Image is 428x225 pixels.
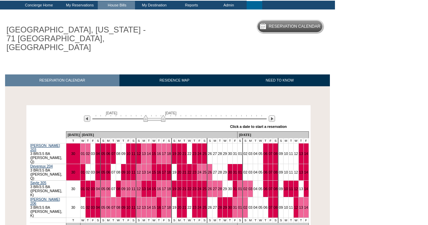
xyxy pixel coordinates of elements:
a: 27 [213,187,217,191]
td: 04 [253,180,258,197]
td: S [243,218,248,223]
a: 11 [131,152,135,156]
td: 30 [227,143,232,164]
a: 22 [187,187,192,191]
td: F [268,218,273,223]
a: 17 [162,152,166,156]
td: S [131,138,136,143]
td: 31 [232,143,238,164]
td: 09 [278,180,283,197]
a: 16 [157,187,161,191]
td: 04 [253,197,258,218]
a: 22 [187,170,192,174]
td: 03 [248,143,253,164]
a: 11 [131,170,135,174]
a: 30 [228,170,232,174]
td: T [156,218,161,223]
a: 05 [101,152,105,156]
a: 25 [202,205,206,209]
a: 06 [264,187,268,191]
td: 09 [278,143,283,164]
td: Reports [172,1,209,9]
td: W [222,218,227,223]
img: Next [269,115,275,122]
a: 24 [198,170,202,174]
td: [DATE] [238,131,309,138]
td: T [289,218,294,223]
a: 23 [193,205,197,209]
td: 06 [263,197,268,218]
a: 17 [162,170,166,174]
td: M [141,218,147,223]
td: 11 [289,197,294,218]
td: 05 [258,143,263,164]
a: 20 [177,205,181,209]
a: 11 [289,187,293,191]
td: S [172,138,177,143]
td: W [151,218,156,223]
td: W [187,218,192,223]
td: 27 [212,164,218,180]
a: 16 [157,205,161,209]
h5: Reservation Calendar [269,24,320,29]
td: 12 [293,164,298,180]
a: 12 [137,152,141,156]
a: 13 [299,205,303,209]
a: 02 [86,152,90,156]
td: 01 [80,197,85,218]
td: W [80,138,85,143]
td: S [131,218,136,223]
td: S [166,218,172,223]
td: W [151,138,156,143]
a: 01 [81,187,85,191]
a: 26 [208,187,212,191]
a: 25 [202,187,206,191]
td: 28 [218,164,223,180]
a: 20 [177,152,181,156]
td: T [263,138,268,143]
a: 07 [269,152,273,156]
td: F [197,138,202,143]
td: 05 [258,180,263,197]
td: S [238,218,243,223]
a: 31 [233,205,237,209]
a: 24 [198,205,202,209]
td: S [238,138,243,143]
td: F [161,218,166,223]
td: 26 [207,197,212,218]
a: 09 [121,170,126,174]
a: 12 [137,187,141,191]
td: 29 [222,180,227,197]
a: 14 [147,205,151,209]
td: 30 [66,197,80,218]
td: S [273,138,278,143]
td: 05 [258,197,263,218]
td: F [197,218,202,223]
td: 19 [172,197,177,218]
td: 29 [222,143,227,164]
td: F [232,218,238,223]
td: S [202,218,207,223]
a: 23 [193,170,197,174]
td: S [278,218,283,223]
td: W [222,138,227,143]
td: 27 [212,197,218,218]
td: T [182,138,187,143]
a: 06 [106,152,110,156]
a: 19 [172,187,176,191]
td: M [141,138,147,143]
td: 28 [218,143,223,164]
td: T [253,218,258,223]
a: 31 [233,170,237,174]
a: 15 [152,170,156,174]
td: 26 [207,143,212,164]
td: T [192,218,197,223]
td: S [278,138,283,143]
td: T [218,218,223,223]
td: F [90,218,95,223]
a: 13 [142,187,146,191]
a: 04 [96,205,100,209]
td: S [202,138,207,143]
a: 30 [228,205,232,209]
a: 04 [96,170,100,174]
